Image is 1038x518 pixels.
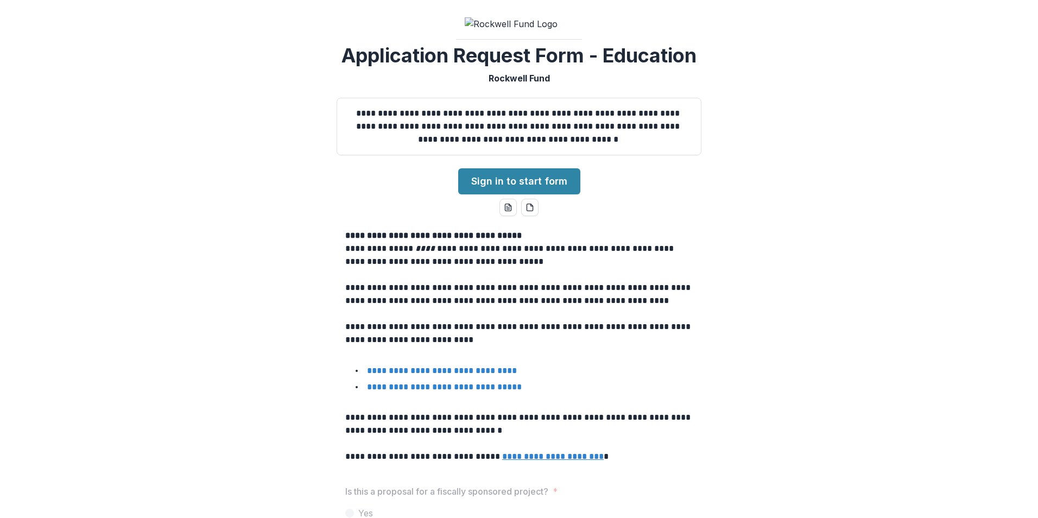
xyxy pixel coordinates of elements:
a: Sign in to start form [458,168,580,194]
img: Rockwell Fund Logo [465,17,573,30]
p: Is this a proposal for a fiscally sponsored project? [345,485,548,498]
p: Rockwell Fund [489,72,550,85]
button: pdf-download [521,199,539,216]
button: word-download [499,199,517,216]
h2: Application Request Form - Education [341,44,697,67]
